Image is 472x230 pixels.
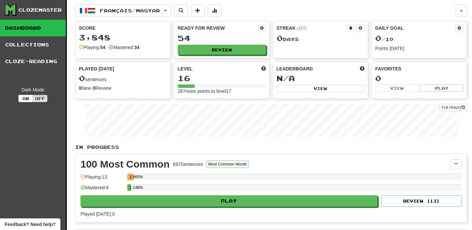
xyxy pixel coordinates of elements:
[277,33,283,43] span: 0
[297,26,307,31] a: (JST)
[129,184,131,191] div: 1.148%
[79,25,167,31] div: Score
[277,85,365,92] button: View
[75,144,467,151] p: In Progress
[208,4,221,17] button: More stats
[375,84,418,92] button: View
[277,65,313,72] span: Leaderboard
[178,34,266,42] div: 54
[18,7,62,13] div: Clozemaster
[261,65,266,72] span: Score more points to level up
[75,4,171,17] button: Français/Magyar
[440,104,467,111] a: Full History
[178,88,266,94] div: 287 more points to level 17
[381,195,462,207] button: Review (13)
[5,86,61,93] div: Dark Mode
[173,161,203,168] div: 697 Sentences
[100,45,106,50] strong: 54
[79,85,82,91] strong: 0
[178,65,193,72] span: Level
[79,44,105,51] div: Playing:
[360,65,364,72] span: This week in points, UTC
[109,44,139,51] div: Mastered:
[277,25,347,31] div: Streak
[134,45,140,50] strong: 34
[5,221,55,228] span: Open feedback widget
[375,65,463,72] div: Favorites
[18,95,33,102] button: On
[178,74,266,82] div: 16
[375,25,455,32] div: Daily Goal
[81,159,170,169] div: 100 Most Common
[79,73,85,83] span: 0
[81,174,124,185] div: Playing: 13
[375,74,463,82] div: 0
[191,4,204,17] button: Add sentence to collection
[100,8,160,13] span: Français / Magyar
[79,33,167,42] div: 3,848
[420,84,463,92] button: Play
[375,45,463,52] div: Points [DATE]
[277,73,295,83] span: N/A
[174,4,188,17] button: Search sentences
[277,34,365,43] div: Day s
[375,33,381,43] span: 0
[79,65,114,72] span: Played [DATE]
[79,85,167,91] div: New / Review
[375,36,394,42] span: / 10
[94,85,96,91] strong: 0
[81,184,124,195] div: Mastered: 8
[79,74,167,83] div: sentences
[178,25,258,31] div: Ready for Review
[81,195,377,207] button: Play
[178,45,266,55] button: Review
[33,95,47,102] button: Off
[206,161,249,168] button: Most Common Words
[129,174,133,180] div: 1.865%
[81,211,115,217] span: Played [DATE]: 0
